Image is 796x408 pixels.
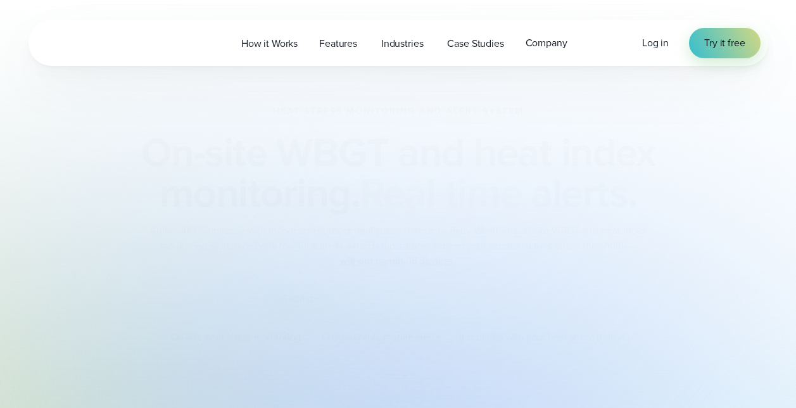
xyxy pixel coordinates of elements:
span: Features [319,36,357,51]
a: How it Works [231,30,308,56]
span: Industries [381,36,424,51]
a: Case Studies [436,30,514,56]
a: Try it free [689,28,760,58]
span: Company [526,35,567,51]
span: Case Studies [447,36,503,51]
span: Try it free [704,35,745,51]
a: Log in [642,35,669,51]
span: Log in [642,35,669,50]
span: How it Works [241,36,298,51]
